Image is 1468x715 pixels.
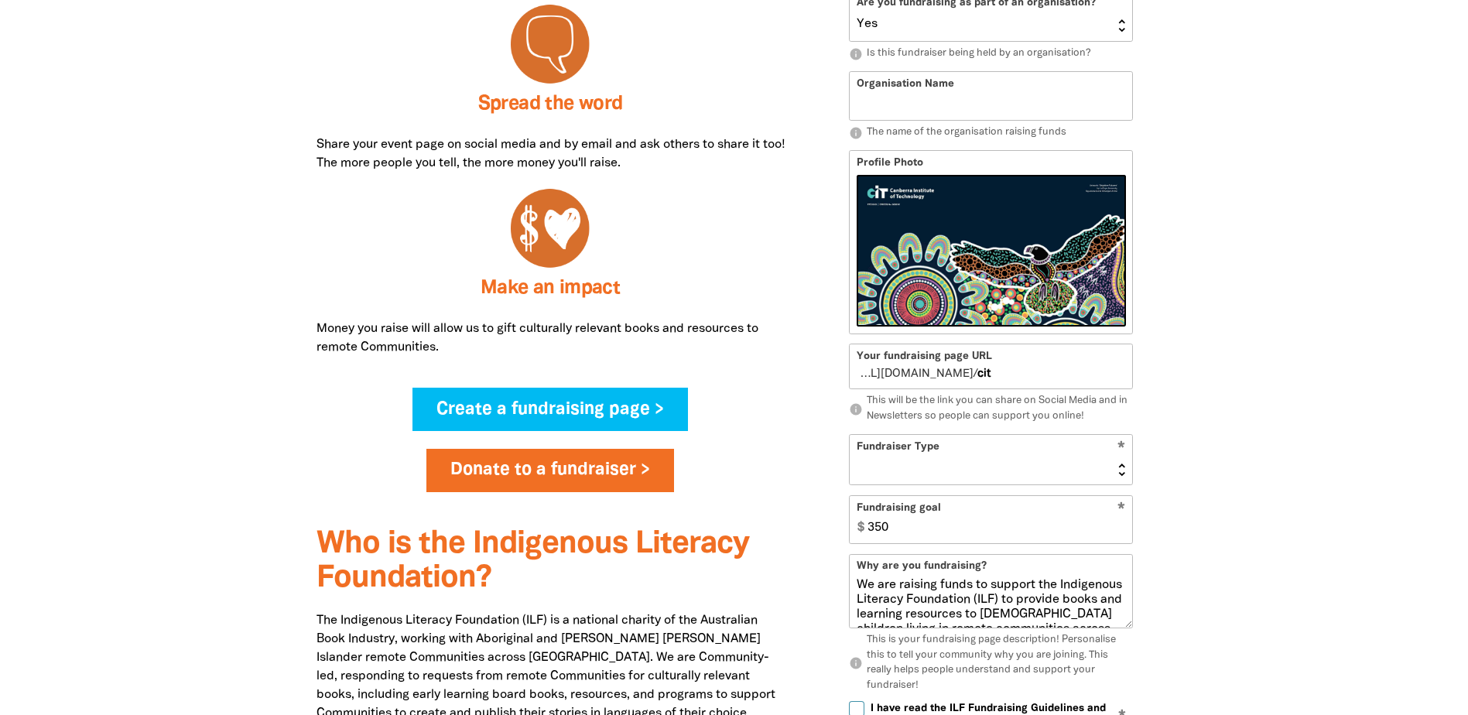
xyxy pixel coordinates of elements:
i: info [849,402,863,416]
textarea: We are raising funds to support the Indigenous Literacy Foundation (ILF) to provide books and lea... [850,578,1132,628]
p: Money you raise will allow us to gift culturally relevant books and resources to remote Communities. [317,320,785,357]
input: eg. 350 [861,496,1132,543]
i: info [849,47,863,61]
span: Make an impact [481,279,620,297]
p: This is your fundraising page description! Personalise this to tell your community why you are jo... [849,633,1133,693]
a: Create a fundraising page > [412,388,688,431]
p: Is this fundraiser being held by an organisation? [849,46,1133,62]
span: Who is the Indigenous Literacy Foundation? [317,530,749,593]
div: fundraising.ilf.org.au/cit [850,344,1132,388]
p: This will be the link you can share on Social Media and in Newsletters so people can support you ... [849,394,1133,424]
p: Share your event page on social media and by email and ask others to share it too! The more peopl... [317,135,785,173]
p: The name of the organisation raising funds [849,125,1133,141]
span: $ [850,496,864,543]
span: Spread the word [478,95,623,113]
i: info [849,126,863,140]
a: Donate to a fundraiser > [426,449,674,492]
i: info [849,656,863,670]
span: / [850,344,977,388]
span: [DOMAIN_NAME][URL] [856,366,973,382]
